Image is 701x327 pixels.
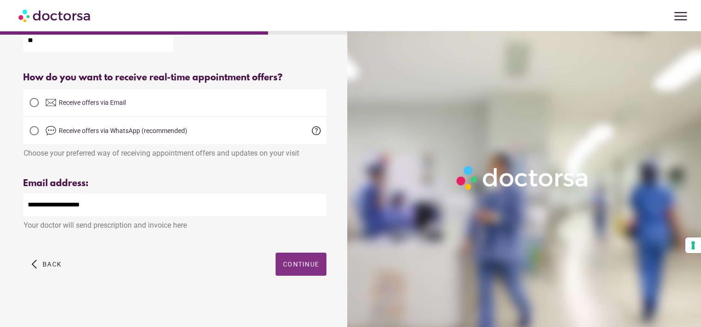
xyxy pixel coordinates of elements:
span: Continue [283,260,319,268]
img: Doctorsa.com [18,5,92,26]
span: Receive offers via WhatsApp (recommended) [59,127,187,134]
span: help [311,125,322,136]
span: Receive offers via Email [59,99,126,106]
img: chat [45,125,56,136]
button: Continue [276,253,326,276]
div: Your doctor will send prescription and invoice here [23,216,326,230]
button: arrow_back_ios Back [28,253,65,276]
div: How do you want to receive real-time appointment offers? [23,73,326,83]
img: email [45,97,56,108]
div: Email address: [23,178,326,189]
span: Back [43,260,61,268]
button: Your consent preferences for tracking technologies [685,237,701,253]
span: menu [672,7,689,25]
div: Choose your preferred way of receiving appointment offers and updates on your visit [23,144,326,157]
img: Logo-Doctorsa-trans-White-partial-flat.png [453,162,593,194]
